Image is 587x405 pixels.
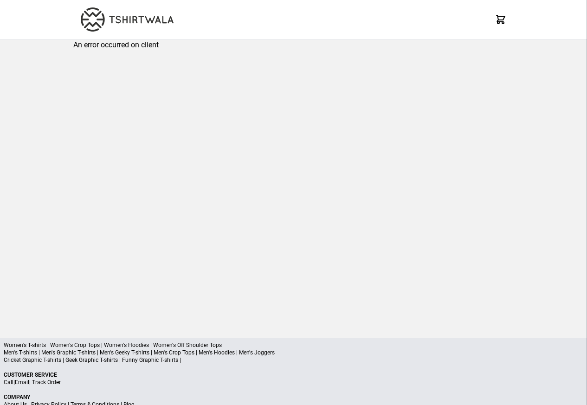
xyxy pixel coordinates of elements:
[4,379,583,386] p: | |
[32,379,61,386] a: Track Order
[4,349,583,356] p: Men's T-shirts | Men's Graphic T-shirts | Men's Geeky T-shirts | Men's Crop Tops | Men's Hoodies ...
[4,379,13,386] a: Call
[4,393,583,401] p: Company
[15,379,29,386] a: Email
[4,371,583,379] p: Customer Service
[4,341,583,349] p: Women's T-shirts | Women's Crop Tops | Women's Hoodies | Women's Off Shoulder Tops
[73,39,514,51] p: An error occurred on client
[81,7,174,32] img: TW-LOGO-400-104.png
[4,356,583,364] p: Cricket Graphic T-shirts | Geek Graphic T-shirts | Funny Graphic T-shirts |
